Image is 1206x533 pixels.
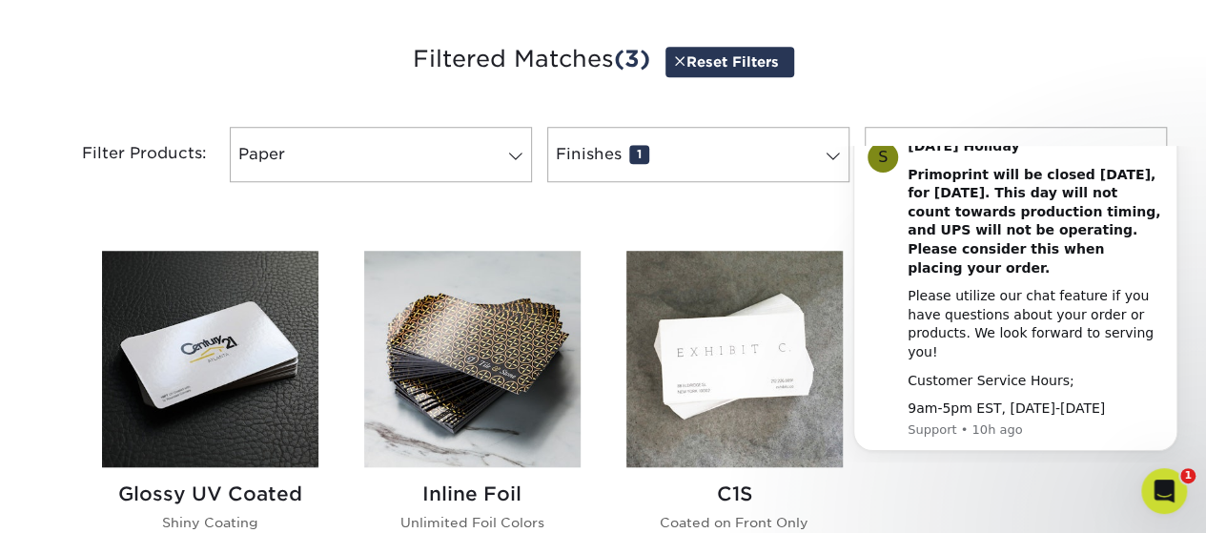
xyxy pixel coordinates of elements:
p: Message from Support, sent 10h ago [83,276,338,293]
h3: Filtered Matches [46,16,1161,104]
div: Customer Service Hours; [83,226,338,245]
p: Unlimited Foil Colors [364,513,581,532]
img: Inline Foil Business Cards [364,251,581,467]
h2: C1S [626,482,843,505]
img: Glossy UV Coated Business Cards [102,251,318,467]
p: Shiny Coating [102,513,318,532]
b: Primoprint will be closed [DATE], for [DATE]. This day will not count towards production timing, ... [83,21,336,130]
a: Reset Filters [665,47,794,76]
h2: Inline Foil [364,482,581,505]
span: 1 [629,145,649,164]
div: Filter Products: [31,127,222,182]
iframe: Intercom notifications message [825,146,1206,462]
p: Coated on Front Only [626,513,843,532]
div: 9am-5pm EST, [DATE]-[DATE] [83,254,338,273]
a: Finishes1 [547,127,849,182]
span: (3) [614,45,650,72]
span: 1 [1180,468,1196,483]
a: Features [865,127,1167,182]
img: C1S Business Cards [626,251,843,467]
a: Paper [230,127,532,182]
iframe: Google Customer Reviews [5,475,162,526]
h2: Glossy UV Coated [102,482,318,505]
iframe: Intercom live chat [1141,468,1187,514]
div: Please utilize our chat feature if you have questions about your order or products. We look forwa... [83,141,338,215]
